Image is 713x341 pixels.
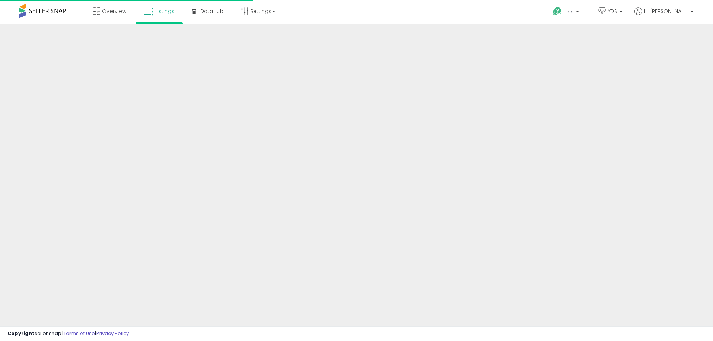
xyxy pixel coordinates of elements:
span: Help [564,9,574,15]
span: Overview [102,7,126,15]
span: YDS [608,7,617,15]
span: DataHub [200,7,224,15]
span: Hi [PERSON_NAME] [644,7,688,15]
strong: Copyright [7,330,35,337]
a: Hi [PERSON_NAME] [634,7,694,24]
div: seller snap | | [7,330,129,337]
i: Get Help [553,7,562,16]
a: Privacy Policy [96,330,129,337]
a: Help [547,1,586,24]
a: Terms of Use [64,330,95,337]
span: Listings [155,7,175,15]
